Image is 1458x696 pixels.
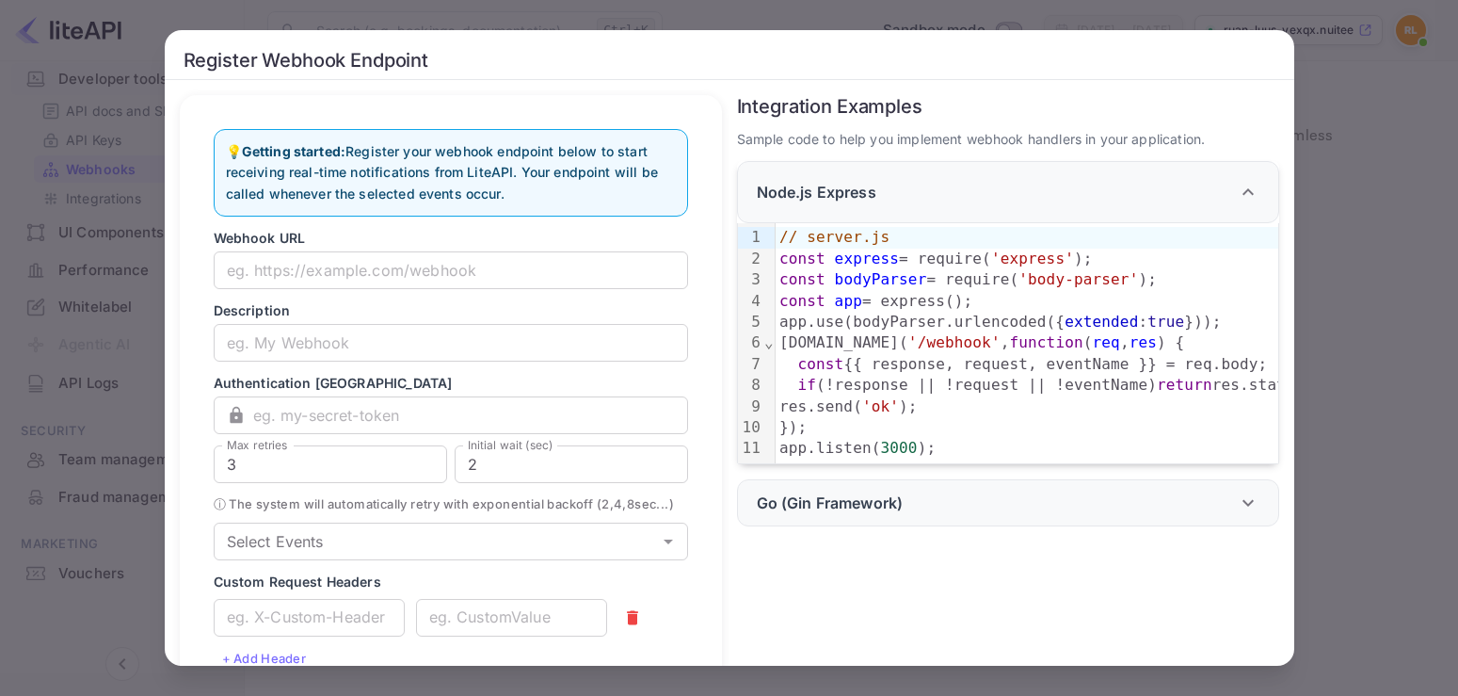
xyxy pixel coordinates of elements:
[214,324,688,362] input: eg. My Webhook
[165,30,1294,80] h2: Register Webhook Endpoint
[737,479,1279,526] div: Go (Gin Framework)
[214,572,688,591] p: Custom Request Headers
[738,312,764,332] div: 5
[738,291,764,312] div: 4
[835,270,927,288] span: bodyParser
[738,332,764,353] div: 6
[779,292,825,310] span: const
[214,644,315,672] button: + Add Header
[763,333,775,351] span: Fold line
[1009,333,1082,351] span: function
[219,528,651,555] input: Choose event types...
[737,161,1279,223] div: Node.js Express
[737,95,1279,118] h6: Integration Examples
[214,494,688,515] span: ⓘ The system will automatically retry with exponential backoff ( 2 , 4 , 8 sec...)
[1093,333,1120,351] span: req
[835,250,899,267] span: express
[242,143,345,159] strong: Getting started:
[1018,270,1138,288] span: 'body-parser'
[738,417,764,438] div: 10
[738,438,764,459] div: 11
[908,333,1001,351] span: '/webhook'
[1157,376,1212,394] span: return
[214,228,688,248] p: Webhook URL
[214,373,688,393] p: Authentication [GEOGRAPHIC_DATA]
[738,269,764,290] div: 3
[214,300,688,320] p: Description
[227,437,287,453] label: Max retries
[757,492,904,514] p: Go (Gin Framework)
[738,227,764,248] div: 1
[655,528,681,555] button: Open
[1130,333,1157,351] span: res
[737,129,1279,150] p: Sample code to help you implement webhook handlers in your application.
[738,375,764,396] div: 8
[738,354,764,375] div: 7
[779,228,889,246] span: // server.js
[468,437,553,453] label: Initial wait (sec)
[779,270,825,288] span: const
[835,292,862,310] span: app
[253,397,688,434] input: eg. my-secret-token
[226,141,676,204] p: 💡 Register your webhook endpoint below to start receiving real-time notifications from LiteAPI. Y...
[797,355,843,373] span: const
[214,599,405,637] input: eg. X-Custom-Header
[738,249,764,269] div: 2
[862,397,899,415] span: 'ok'
[1147,313,1184,331] span: true
[214,251,688,289] input: eg. https://example.com/webhook
[881,439,918,457] span: 3000
[738,397,764,417] div: 9
[779,250,825,267] span: const
[1065,313,1138,331] span: extended
[991,250,1074,267] span: 'express'
[757,181,876,203] p: Node.js Express
[797,376,816,394] span: if
[416,599,607,637] input: eg. CustomValue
